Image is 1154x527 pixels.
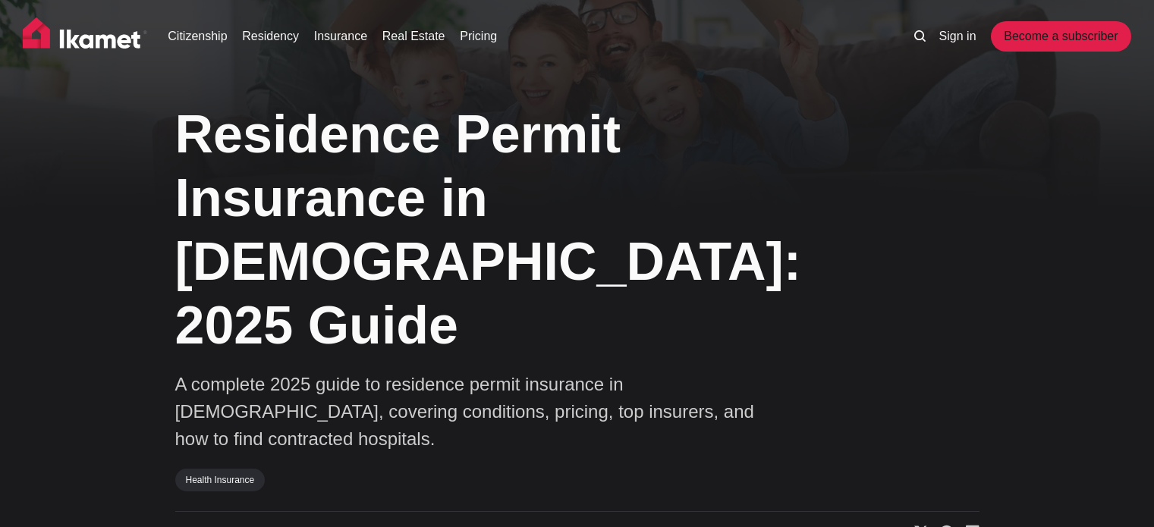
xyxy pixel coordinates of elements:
h1: Residence Permit Insurance in [DEMOGRAPHIC_DATA]: 2025 Guide [175,102,828,357]
a: Real Estate [382,27,445,45]
a: Become a subscriber [991,21,1130,52]
a: Pricing [460,27,497,45]
a: Insurance [314,27,367,45]
a: Health Insurance [175,469,266,491]
a: Sign in [939,27,976,45]
a: Residency [242,27,299,45]
img: Ikamet home [23,17,147,55]
p: A complete 2025 guide to residence permit insurance in [DEMOGRAPHIC_DATA], covering conditions, p... [175,371,782,453]
a: Citizenship [168,27,227,45]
